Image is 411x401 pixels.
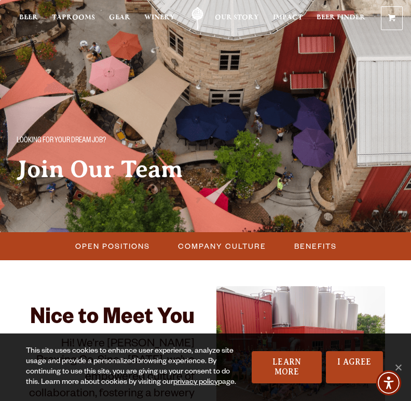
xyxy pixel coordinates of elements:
span: Taprooms [52,14,95,22]
a: Learn More [252,351,322,383]
a: Taprooms [52,7,95,30]
span: Company Culture [178,238,266,253]
span: Open Positions [75,238,150,253]
span: Winery [144,14,175,22]
a: I Agree [326,351,383,383]
a: Open Positions [69,238,155,253]
span: No [393,362,403,372]
a: Benefits [288,238,342,253]
h2: Join Our Team [17,156,394,182]
a: Company Culture [172,238,271,253]
a: Beer Finder [317,7,365,30]
h2: Nice to Meet You [26,307,195,332]
a: Odell Home [185,7,211,30]
span: Looking for your dream job? [17,135,106,148]
a: Our Story [215,7,259,30]
a: Impact [273,7,303,30]
div: Accessibility Menu [376,370,401,395]
span: Benefits [294,238,337,253]
div: This site uses cookies to enhance user experience, analyze site usage and provide a personalized ... [26,346,241,388]
a: Beer [19,7,38,30]
a: privacy policy [173,379,218,387]
a: Winery [144,7,175,30]
span: Gear [109,14,130,22]
span: Impact [273,14,303,22]
a: Gear [109,7,130,30]
span: Our Story [215,14,259,22]
span: Beer [19,14,38,22]
span: Beer Finder [317,14,365,22]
